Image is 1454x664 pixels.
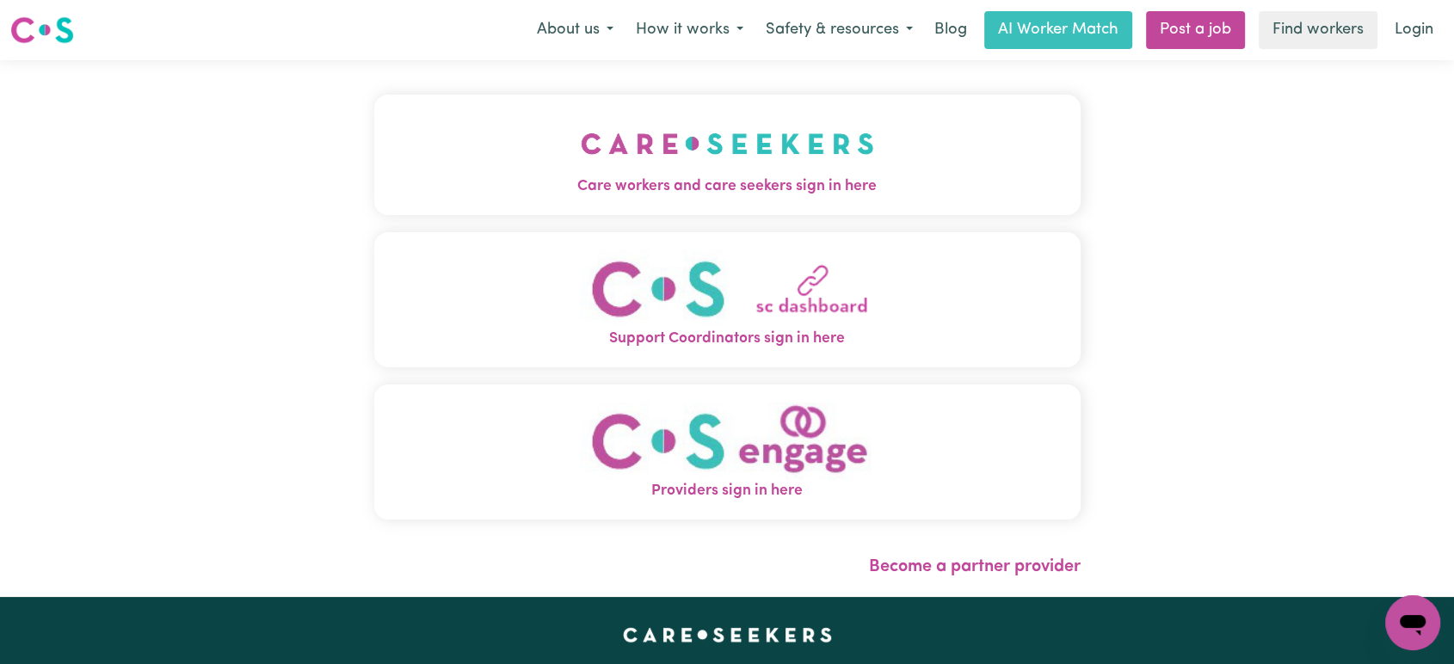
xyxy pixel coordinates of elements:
[10,10,74,50] a: Careseekers logo
[984,11,1132,49] a: AI Worker Match
[1384,11,1444,49] a: Login
[623,628,832,642] a: Careseekers home page
[924,11,977,49] a: Blog
[625,12,755,48] button: How it works
[374,95,1081,215] button: Care workers and care seekers sign in here
[374,175,1081,198] span: Care workers and care seekers sign in here
[1385,595,1440,650] iframe: Button to launch messaging window
[1259,11,1377,49] a: Find workers
[755,12,924,48] button: Safety & resources
[374,232,1081,367] button: Support Coordinators sign in here
[10,15,74,46] img: Careseekers logo
[374,480,1081,502] span: Providers sign in here
[374,328,1081,350] span: Support Coordinators sign in here
[374,384,1081,520] button: Providers sign in here
[526,12,625,48] button: About us
[869,558,1081,575] a: Become a partner provider
[1146,11,1245,49] a: Post a job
